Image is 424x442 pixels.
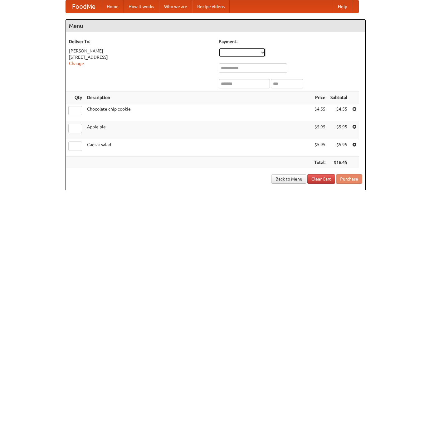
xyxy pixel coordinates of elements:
td: $4.55 [312,103,328,121]
th: Price [312,92,328,103]
a: How it works [124,0,159,13]
td: Caesar salad [85,139,312,157]
td: $5.95 [312,121,328,139]
td: Apple pie [85,121,312,139]
th: Qty [66,92,85,103]
a: Change [69,61,84,66]
h5: Payment: [219,38,362,45]
td: $5.95 [312,139,328,157]
a: Clear Cart [307,174,335,184]
td: Chocolate chip cookie [85,103,312,121]
div: [STREET_ADDRESS] [69,54,212,60]
th: $16.45 [328,157,350,168]
td: $5.95 [328,121,350,139]
h5: Deliver To: [69,38,212,45]
button: Purchase [336,174,362,184]
th: Description [85,92,312,103]
div: [PERSON_NAME] [69,48,212,54]
h4: Menu [66,20,365,32]
a: Back to Menu [271,174,306,184]
a: Home [102,0,124,13]
td: $5.95 [328,139,350,157]
a: FoodMe [66,0,102,13]
th: Subtotal [328,92,350,103]
a: Who we are [159,0,192,13]
th: Total: [312,157,328,168]
a: Recipe videos [192,0,230,13]
td: $4.55 [328,103,350,121]
a: Help [333,0,352,13]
